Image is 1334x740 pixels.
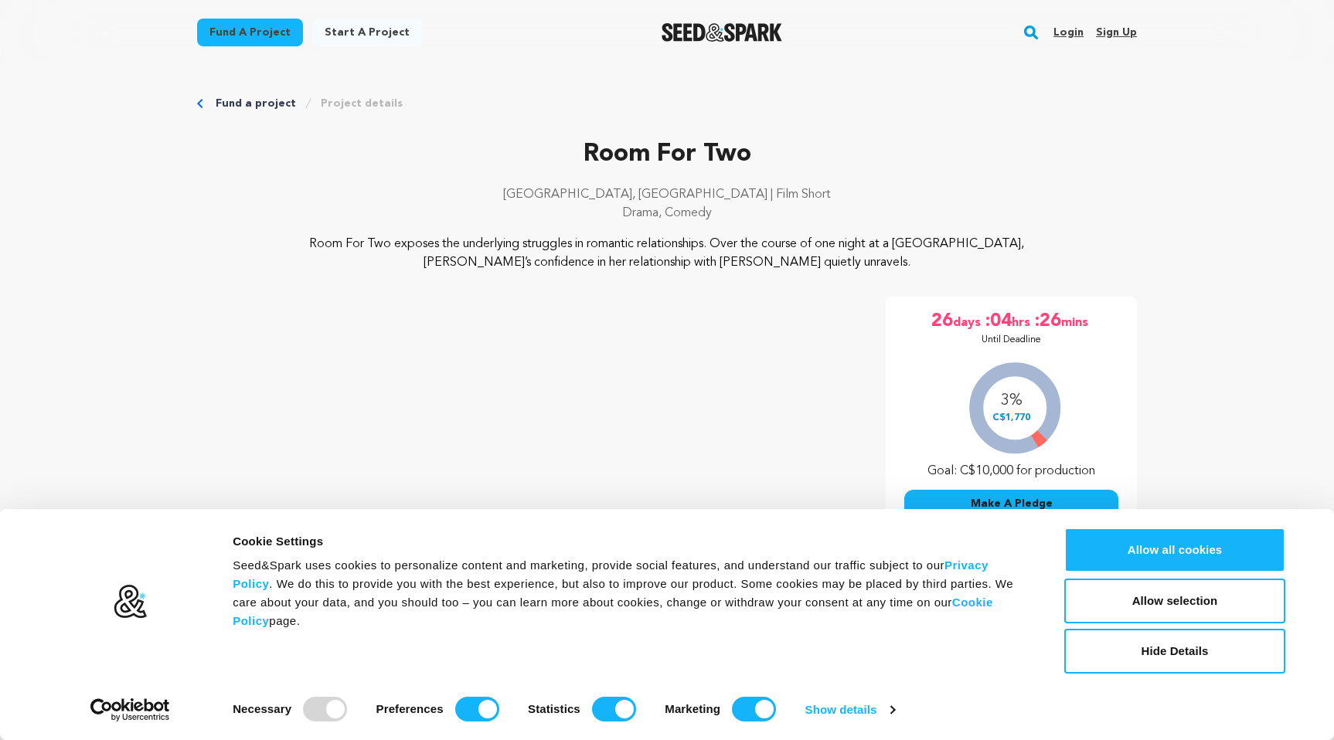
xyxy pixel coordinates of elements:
[665,702,720,715] strong: Marketing
[197,136,1137,173] p: Room For Two
[321,96,403,111] a: Project details
[197,185,1137,204] p: [GEOGRAPHIC_DATA], [GEOGRAPHIC_DATA] | Film Short
[662,23,783,42] a: Seed&Spark Homepage
[1061,309,1091,334] span: mins
[197,96,1137,111] div: Breadcrumb
[291,235,1043,272] p: Room For Two exposes the underlying struggles in romantic relationships. Over the course of one n...
[1033,309,1061,334] span: :26
[1064,579,1285,623] button: Allow selection
[1064,528,1285,572] button: Allow all cookies
[233,558,989,590] a: Privacy Policy
[805,698,895,721] a: Show details
[63,698,198,721] a: Usercentrics Cookiebot - opens in a new window
[1064,629,1285,674] button: Hide Details
[984,309,1012,334] span: :04
[312,19,422,46] a: Start a project
[1096,20,1137,45] a: Sign up
[1012,309,1033,334] span: hrs
[113,584,148,619] img: logo
[216,96,296,111] a: Fund a project
[931,309,953,334] span: 26
[197,19,303,46] a: Fund a project
[662,23,783,42] img: Seed&Spark Logo Dark Mode
[233,556,1029,630] div: Seed&Spark uses cookies to personalize content and marketing, provide social features, and unders...
[233,532,1029,551] div: Cookie Settings
[376,702,444,715] strong: Preferences
[1053,20,1084,45] a: Login
[197,204,1137,222] p: Drama, Comedy
[233,702,291,715] strong: Necessary
[232,691,233,691] legend: Consent Selection
[982,334,1041,346] p: Until Deadline
[528,702,580,715] strong: Statistics
[904,490,1118,518] button: Make A Pledge
[953,309,984,334] span: days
